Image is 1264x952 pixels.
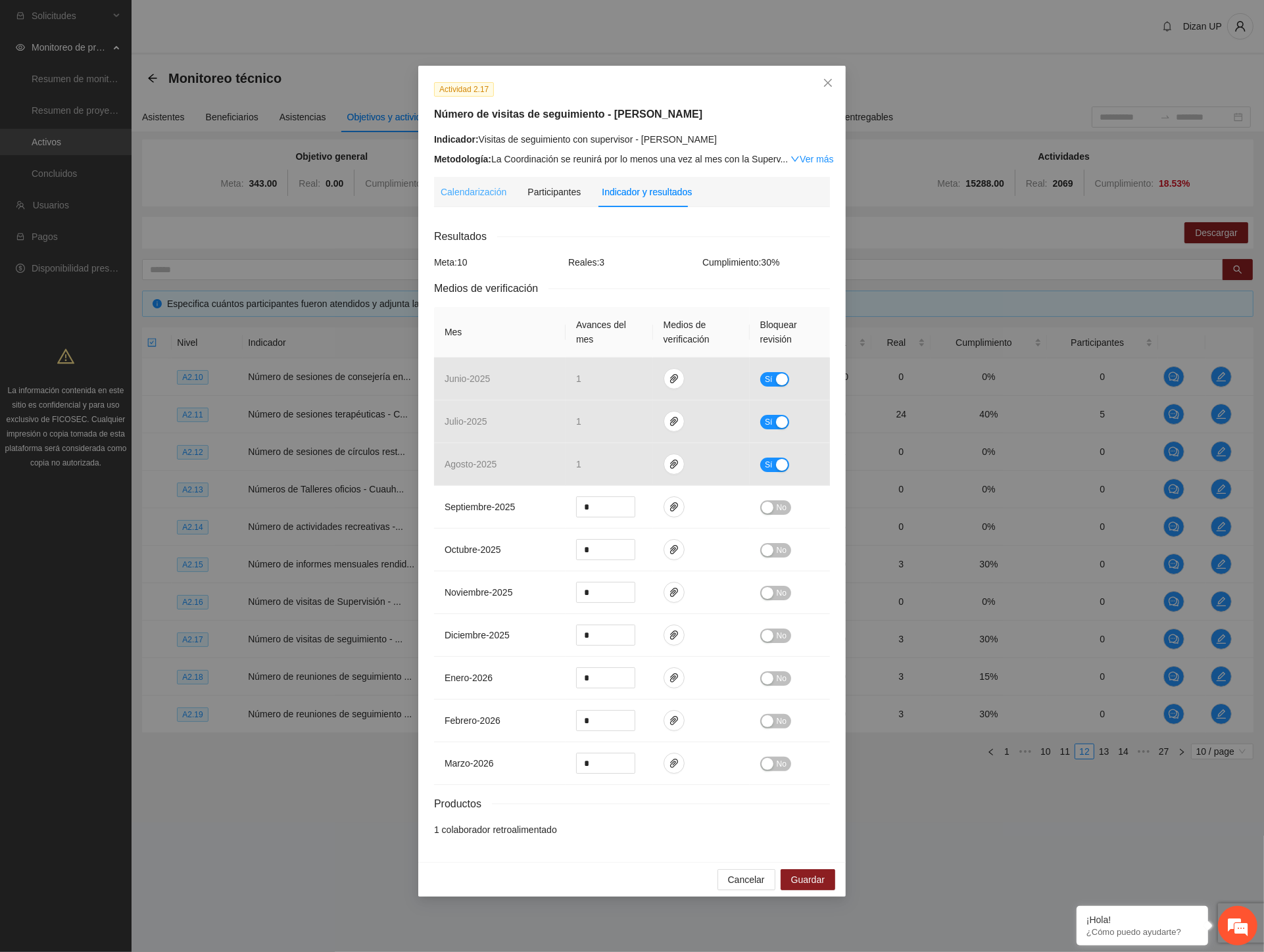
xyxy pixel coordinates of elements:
span: Resultados [434,228,497,245]
th: Bloquear revisión [750,307,830,358]
span: julio - 2025 [445,416,487,427]
th: Avances del mes [566,307,653,358]
span: Sí [765,415,773,429]
button: paper-clip [664,539,685,560]
button: paper-clip [664,667,685,688]
span: Cancelar [728,872,765,887]
button: paper-clip [664,710,685,731]
span: paper-clip [664,715,684,726]
span: paper-clip [664,673,684,683]
span: paper-clip [664,502,684,512]
button: Close [810,66,846,101]
span: agosto - 2025 [445,459,497,469]
span: octubre - 2025 [445,544,501,555]
span: Guardar [791,872,825,887]
button: paper-clip [664,368,685,389]
span: close [823,78,833,88]
button: paper-clip [664,411,685,432]
strong: Indicador: [434,134,479,145]
span: enero - 2026 [445,673,493,683]
span: Actividad 2.17 [434,82,494,97]
span: Estamos en línea. [76,176,182,308]
span: paper-clip [664,587,684,598]
span: Reales: 3 [568,257,604,268]
span: No [777,629,787,643]
span: paper-clip [664,459,684,469]
span: Productos [434,796,492,812]
span: No [777,714,787,728]
span: paper-clip [664,630,684,640]
span: paper-clip [664,544,684,555]
button: paper-clip [664,582,685,603]
th: Medios de verificación [653,307,750,358]
span: 1 [576,373,581,384]
li: 1 colaborador retroalimentado [434,822,830,837]
span: No [777,543,787,558]
th: Mes [434,307,566,358]
span: No [777,586,787,600]
div: Meta: 10 [431,255,565,270]
span: septiembre - 2025 [445,502,515,512]
h5: Número de visitas de seguimiento - [PERSON_NAME] [434,107,830,122]
button: paper-clip [664,625,685,646]
div: Indicador y resultados [602,185,692,199]
strong: Metodología: [434,154,491,164]
div: La Coordinación se reunirá por lo menos una vez al mes con la Superv [434,152,830,166]
span: Sí [765,372,773,387]
div: Calendarización [441,185,506,199]
div: Participantes [527,185,581,199]
span: No [777,671,787,686]
span: ... [781,154,789,164]
span: febrero - 2026 [445,715,500,726]
span: paper-clip [664,416,684,427]
div: Minimizar ventana de chat en vivo [216,7,247,38]
button: paper-clip [664,753,685,774]
span: paper-clip [664,758,684,769]
span: No [777,500,787,515]
div: Visitas de seguimiento con supervisor - [PERSON_NAME] [434,132,830,147]
span: marzo - 2026 [445,758,494,769]
div: Chatee con nosotros ahora [68,67,221,84]
div: Cumplimiento: 30 % [699,255,833,270]
span: junio - 2025 [445,373,490,384]
a: Expand [790,154,833,164]
button: paper-clip [664,454,685,475]
div: ¡Hola! [1086,915,1198,925]
span: Medios de verificación [434,280,548,297]
span: paper-clip [664,373,684,384]
p: ¿Cómo puedo ayudarte? [1086,927,1198,937]
span: down [790,155,800,164]
button: Cancelar [717,869,775,890]
span: diciembre - 2025 [445,630,510,640]
span: 1 [576,459,581,469]
button: paper-clip [664,496,685,517]
span: 1 [576,416,581,427]
span: noviembre - 2025 [445,587,513,598]
span: No [777,757,787,771]
button: Guardar [781,869,835,890]
textarea: Escriba su mensaje y pulse “Intro” [7,359,251,405]
span: Sí [765,458,773,472]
